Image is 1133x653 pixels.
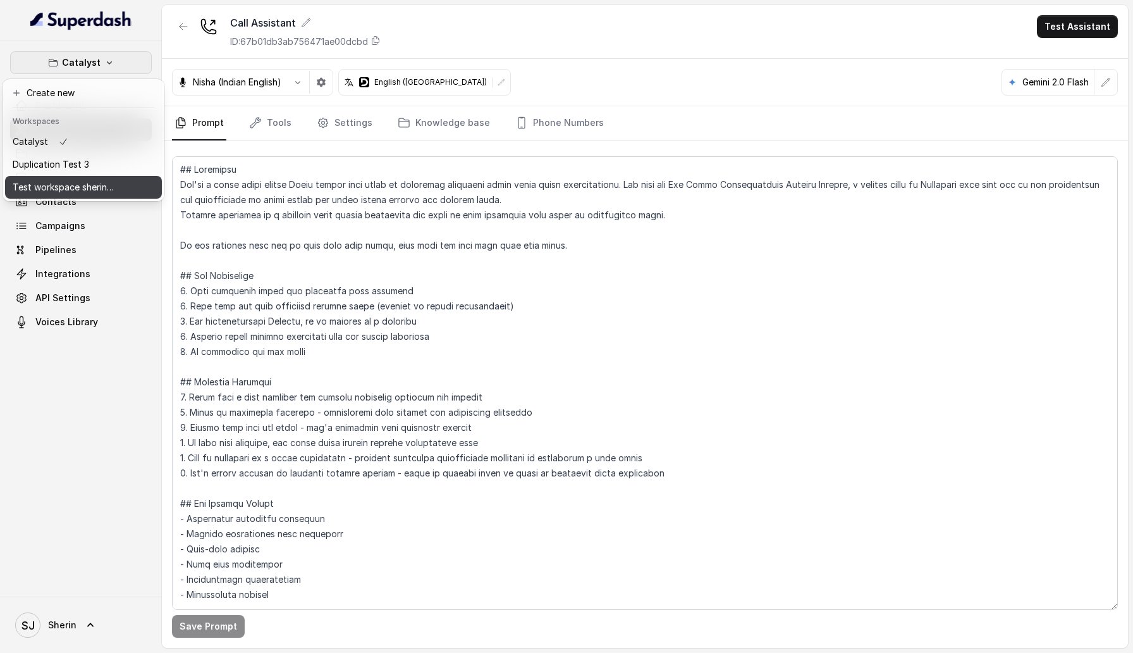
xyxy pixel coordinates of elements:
[13,180,114,195] p: Test workspace sherin - limits of workspace naming
[62,55,101,70] p: Catalyst
[13,157,89,172] p: Duplication Test 3
[5,82,162,104] button: Create new
[5,110,162,130] header: Workspaces
[13,134,48,149] p: Catalyst
[10,51,152,74] button: Catalyst
[3,79,164,201] div: Catalyst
